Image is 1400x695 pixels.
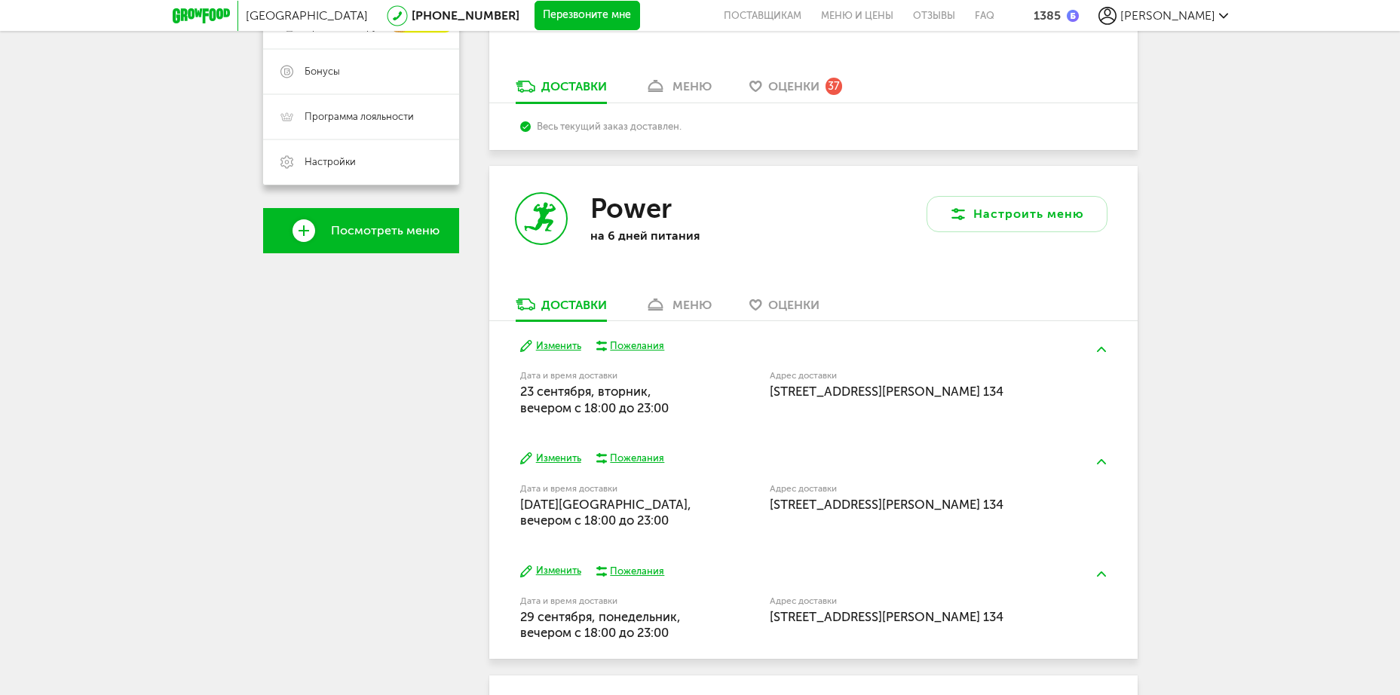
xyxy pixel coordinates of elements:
div: Пожелания [610,339,664,353]
div: Доставки [541,79,607,93]
div: меню [672,298,712,312]
div: 37 [826,78,842,94]
button: Изменить [520,452,581,466]
span: [DATE][GEOGRAPHIC_DATA], вечером c 18:00 до 23:00 [520,497,691,528]
a: Посмотреть меню [263,208,459,253]
span: 23 сентября, вторник, вечером c 18:00 до 23:00 [520,384,669,415]
img: arrow-up-green.5eb5f82.svg [1097,459,1106,464]
a: Программа лояльности [263,94,459,139]
span: [STREET_ADDRESS][PERSON_NAME] 134 [770,609,1003,624]
div: Пожелания [610,565,664,578]
span: Оценки [768,79,819,93]
span: Бонусы [305,65,340,78]
span: [PERSON_NAME] [1120,8,1215,23]
a: меню [637,78,719,103]
label: Дата и время доставки [520,372,693,380]
div: меню [672,79,712,93]
div: Весь текущий заказ доставлен. [520,121,1106,132]
button: Перезвоните мне [535,1,640,31]
span: Программа лояльности [305,110,414,124]
span: 29 сентября, понедельник, вечером c 18:00 до 23:00 [520,609,681,640]
label: Дата и время доставки [520,597,693,605]
div: 1385 [1034,8,1061,23]
a: Оценки 37 [742,78,850,103]
label: Адрес доставки [770,485,1051,493]
a: Оценки [742,296,827,320]
a: [PHONE_NUMBER] [412,8,519,23]
span: Посмотреть меню [331,224,440,237]
div: Доставки [541,298,607,312]
button: Настроить меню [927,196,1107,232]
span: Настройки [305,155,356,169]
a: Бонусы [263,49,459,94]
span: [STREET_ADDRESS][PERSON_NAME] 134 [770,497,1003,512]
label: Дата и время доставки [520,485,693,493]
img: bonus_b.cdccf46.png [1067,10,1079,22]
span: [STREET_ADDRESS][PERSON_NAME] 134 [770,384,1003,399]
button: Изменить [520,564,581,578]
a: Доставки [508,296,614,320]
label: Адрес доставки [770,372,1051,380]
button: Изменить [520,339,581,354]
a: меню [637,296,719,320]
button: Пожелания [596,339,665,353]
img: arrow-up-green.5eb5f82.svg [1097,571,1106,577]
p: на 6 дней питания [590,228,786,243]
button: Пожелания [596,452,665,465]
img: arrow-up-green.5eb5f82.svg [1097,347,1106,352]
h3: Power [590,192,672,225]
a: Настройки [263,139,459,185]
button: Пожелания [596,565,665,578]
label: Адрес доставки [770,597,1051,605]
span: Оценки [768,298,819,312]
div: Пожелания [610,452,664,465]
a: Доставки [508,78,614,103]
span: [GEOGRAPHIC_DATA] [246,8,368,23]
